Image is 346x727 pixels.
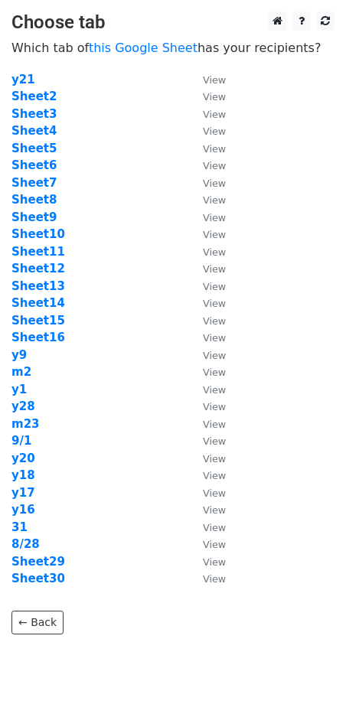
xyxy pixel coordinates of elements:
a: y9 [11,348,27,362]
a: View [188,245,226,259]
a: View [188,142,226,155]
small: View [203,556,226,568]
a: y16 [11,503,35,517]
a: Sheet29 [11,555,65,569]
a: View [188,279,226,293]
small: View [203,384,226,396]
a: View [188,90,226,103]
small: View [203,263,226,275]
a: ← Back [11,611,64,634]
a: Sheet30 [11,572,65,585]
a: y20 [11,452,35,465]
small: View [203,487,226,499]
a: View [188,176,226,190]
small: View [203,178,226,189]
a: y18 [11,468,35,482]
a: View [188,572,226,585]
a: View [188,73,226,86]
a: Sheet13 [11,279,65,293]
a: Sheet15 [11,314,65,328]
small: View [203,281,226,292]
a: Sheet9 [11,210,57,224]
a: y17 [11,486,35,500]
a: y21 [11,73,35,86]
p: Which tab of has your recipients? [11,40,335,56]
a: Sheet6 [11,158,57,172]
a: this Google Sheet [89,41,197,55]
small: View [203,419,226,430]
strong: Sheet8 [11,193,57,207]
a: View [188,365,226,379]
a: View [188,555,226,569]
small: View [203,504,226,516]
strong: Sheet16 [11,331,65,344]
a: Sheet14 [11,296,65,310]
small: View [203,229,226,240]
h3: Choose tab [11,11,335,34]
small: View [203,74,226,86]
a: View [188,193,226,207]
a: View [188,124,226,138]
a: View [188,158,226,172]
a: m23 [11,417,40,431]
small: View [203,573,226,585]
small: View [203,367,226,378]
small: View [203,246,226,258]
a: View [188,383,226,396]
strong: Sheet11 [11,245,65,259]
strong: 31 [11,520,28,534]
a: y1 [11,383,27,396]
a: View [188,296,226,310]
a: View [188,107,226,121]
small: View [203,143,226,155]
small: View [203,194,226,206]
a: Sheet5 [11,142,57,155]
a: View [188,210,226,224]
strong: Sheet10 [11,227,65,241]
small: View [203,91,226,103]
small: View [203,298,226,309]
a: Sheet3 [11,107,57,121]
small: View [203,212,226,223]
small: View [203,350,226,361]
small: View [203,401,226,412]
a: View [188,434,226,448]
a: View [188,399,226,413]
a: View [188,503,226,517]
small: View [203,453,226,465]
a: View [188,537,226,551]
a: 8/28 [11,537,40,551]
a: Sheet2 [11,90,57,103]
a: 9/1 [11,434,31,448]
a: m2 [11,365,31,379]
a: View [188,262,226,275]
small: View [203,539,226,550]
small: View [203,522,226,533]
small: View [203,315,226,327]
a: Sheet12 [11,262,65,275]
small: View [203,470,226,481]
a: View [188,314,226,328]
a: View [188,486,226,500]
a: Sheet4 [11,124,57,138]
a: View [188,348,226,362]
